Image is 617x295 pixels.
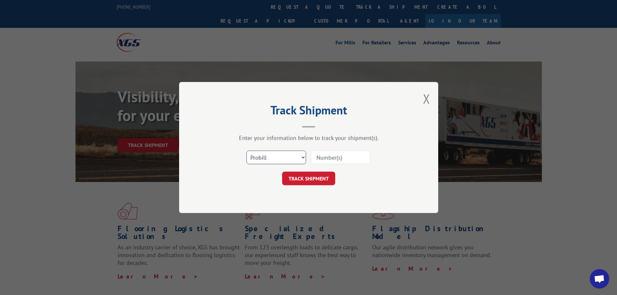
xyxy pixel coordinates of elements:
h2: Track Shipment [211,106,406,118]
button: Close modal [423,90,430,107]
a: Open chat [590,269,609,289]
input: Number(s) [311,151,371,164]
button: TRACK SHIPMENT [282,172,335,185]
div: Enter your information below to track your shipment(s). [211,134,406,142]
